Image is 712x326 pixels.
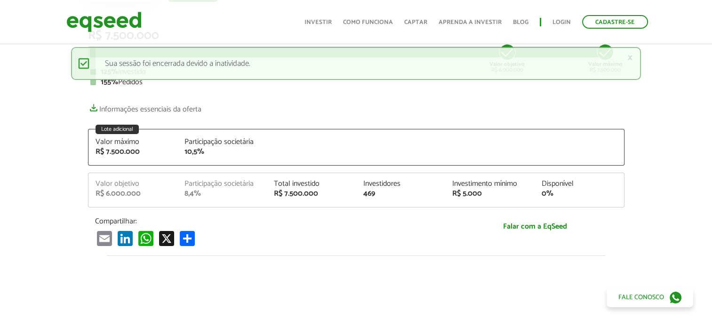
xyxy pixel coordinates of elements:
[363,190,438,198] div: 469
[513,19,528,25] a: Blog
[96,180,171,188] div: Valor objetivo
[157,231,176,246] a: X
[607,287,693,307] a: Fale conosco
[71,47,640,80] div: Sua sessão foi encerrada devido a inatividade.
[582,15,648,29] a: Cadastre-se
[136,231,155,246] a: WhatsApp
[184,180,260,188] div: Participação societária
[96,138,171,146] div: Valor máximo
[627,53,633,63] a: ×
[96,148,171,156] div: R$ 7.500.000
[439,19,502,25] a: Aprenda a investir
[343,19,393,25] a: Como funciona
[95,217,439,226] p: Compartilhar:
[452,180,528,188] div: Investimento mínimo
[95,231,114,246] a: Email
[66,9,142,34] img: EqSeed
[552,19,571,25] a: Login
[184,190,260,198] div: 8,4%
[304,19,332,25] a: Investir
[88,100,201,113] a: Informações essenciais da oferta
[542,190,617,198] div: 0%
[274,190,349,198] div: R$ 7.500.000
[178,231,197,246] a: Compartilhar
[96,125,139,134] div: Lote adicional
[452,190,528,198] div: R$ 5.000
[116,231,135,246] a: LinkedIn
[274,180,349,188] div: Total investido
[542,180,617,188] div: Disponível
[96,190,171,198] div: R$ 6.000.000
[184,148,260,156] div: 10,5%
[453,217,617,236] a: Falar com a EqSeed
[363,180,438,188] div: Investidores
[184,138,260,146] div: Participação societária
[404,19,427,25] a: Captar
